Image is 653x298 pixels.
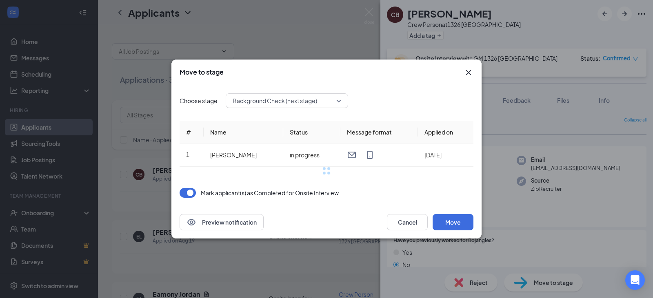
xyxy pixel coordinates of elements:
[625,270,645,290] div: Open Intercom Messenger
[180,96,219,105] span: Choose stage:
[233,95,317,107] span: Background Check (next stage)
[464,68,473,77] button: Close
[283,143,340,167] td: in progress
[186,151,189,158] span: 1
[210,151,257,159] span: [PERSON_NAME]
[180,121,204,143] th: #
[201,189,339,197] p: Mark applicant(s) as Completed for Onsite Interview
[180,68,224,77] h3: Move to stage
[340,121,418,143] th: Message format
[464,68,473,77] svg: Cross
[180,214,264,230] button: EyePreview notification
[418,121,473,143] th: Applied on
[283,121,340,143] th: Status
[418,143,473,167] td: [DATE]
[204,121,283,143] th: Name
[387,214,428,230] button: Cancel
[433,214,473,230] button: Move
[187,217,196,227] svg: Eye
[365,150,375,160] svg: MobileSms
[347,150,357,160] svg: Email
